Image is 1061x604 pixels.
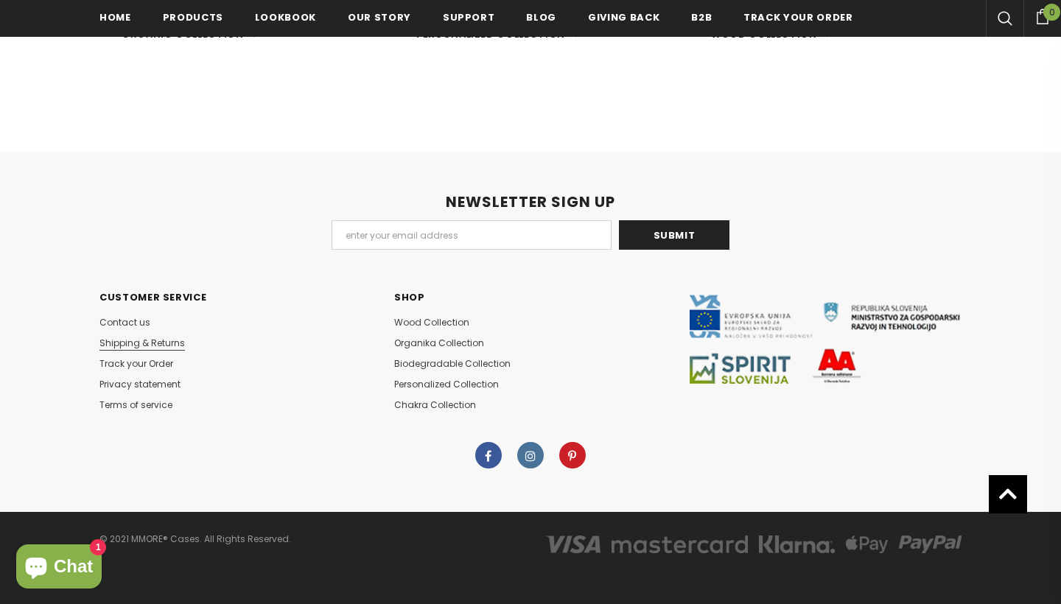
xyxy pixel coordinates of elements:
[612,535,748,553] img: master
[689,332,962,345] a: Javni razpis
[394,378,499,390] span: Personalized Collection
[394,333,484,354] a: Organika Collection
[99,316,150,329] span: Contact us
[394,395,476,415] a: Chakra Collection
[255,10,316,24] span: Lookbook
[163,10,223,24] span: Products
[348,10,411,24] span: Our Story
[99,357,173,370] span: Track your Order
[99,337,185,349] span: Shipping & Returns
[99,529,519,549] div: © 2021 MMORE® Cases. All Rights Reserved.
[1043,4,1060,21] span: 0
[443,10,495,24] span: support
[546,535,600,553] img: visa
[689,295,962,383] img: Javni Razpis
[416,27,565,41] span: Personalized Collection
[619,220,729,250] input: Submit
[99,395,172,415] a: Terms of service
[899,535,962,553] img: paypal
[99,378,181,390] span: Privacy statement
[99,374,181,395] a: Privacy statement
[99,312,150,333] a: Contact us
[122,27,244,41] span: Organic Collection
[99,290,206,304] span: Customer Service
[846,535,887,553] img: apple_pay
[743,10,852,24] span: Track your order
[588,10,659,24] span: Giving back
[99,333,185,354] a: Shipping & Returns
[394,398,476,411] span: Chakra Collection
[394,316,469,329] span: Wood Collection
[12,544,106,592] inbox-online-store-chat: Shopify online store chat
[99,398,172,411] span: Terms of service
[446,192,615,212] span: NEWSLETTER SIGN UP
[711,27,817,41] span: Wood Collection
[394,357,511,370] span: Biodegradable Collection
[394,290,425,304] span: SHOP
[332,220,612,250] input: Email Address
[394,374,499,395] a: Personalized Collection
[99,10,131,24] span: Home
[394,337,484,349] span: Organika Collection
[394,312,469,333] a: Wood Collection
[1023,7,1061,24] a: 0
[99,354,173,374] a: Track your Order
[394,354,511,374] a: Biodegradable Collection
[691,10,712,24] span: B2B
[759,535,836,553] img: american_express
[526,10,556,24] span: Blog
